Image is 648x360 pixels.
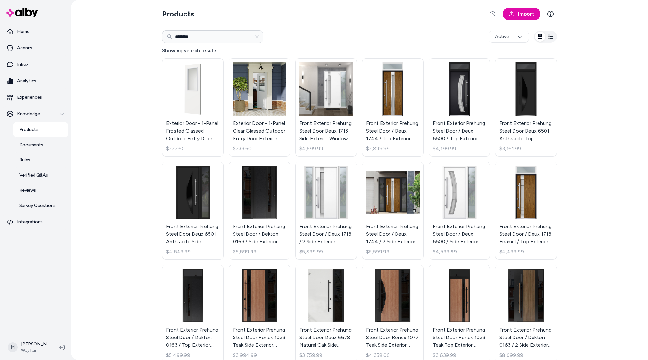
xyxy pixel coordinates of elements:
img: alby Logo [6,8,38,17]
p: Home [17,28,29,35]
a: Documents [13,137,68,152]
p: Integrations [17,219,43,225]
p: Knowledge [17,111,40,117]
p: Agents [17,45,32,51]
span: Import [518,10,534,18]
button: Active [489,31,529,43]
p: Documents [19,142,43,148]
p: [PERSON_NAME] [21,341,49,347]
p: Verified Q&As [19,172,48,178]
p: Analytics [17,78,36,84]
a: Front Exterior Prehung Steel Door Deux 6501 Anthracite Side Exterior Window Stainless Inserts Sin... [162,162,224,260]
a: Agents [3,40,68,56]
a: Front Exterior Prehung Steel Door / Deux 1713 Enamel / Top Exterior Window / Stainless Inserts Si... [495,162,557,260]
span: Wayfair [21,347,49,354]
a: Inbox [3,57,68,72]
p: Experiences [17,94,42,101]
a: Front Exterior Prehung Steel Door / Deux 1744 / Top Exterior Window / Stainless Inserts Single Mo... [362,58,424,157]
a: Front Exterior Prehung Steel Door / Deux 6500 / Side Exterior Window / Stainless Inserts Single M... [429,162,490,260]
a: Analytics [3,73,68,89]
p: Survey Questions [19,202,56,209]
a: Import [503,8,540,20]
a: Exterior Door - 1-Panel Clear Glassed Outdoor Entry Door Exterior Doors(Only Door Panel)Exterior ... [229,58,290,157]
p: Inbox [17,61,28,68]
a: Exterior Door - 1-Panel Frosted Glassed Outdoor Entry Door Exterior Doors(Only Door Panel)Exterio... [162,58,224,157]
a: Survey Questions [13,198,68,213]
a: Rules [13,152,68,168]
h4: Showing search results... [162,47,557,54]
a: Experiences [3,90,68,105]
a: Front Exterior Prehung Steel Door Deux 1713 Side Exterior Window Stainless Inserts Single Modern ... [295,58,357,157]
a: Front Exterior Prehung Steel Door / Deux 1713 / 2 Side Exterior Windows / Stainless Inserts Singl... [295,162,357,260]
a: Home [3,24,68,39]
p: Products [19,127,39,133]
a: Front Exterior Prehung Steel Door / Dekton 0163 / Side Exterior Window Sidelite / Entry Metal Mod... [229,162,290,260]
p: Rules [19,157,30,163]
button: M[PERSON_NAME]Wayfair [4,337,54,357]
a: Reviews [13,183,68,198]
h2: Products [162,9,194,19]
a: Front Exterior Prehung Steel Door / Deux 6500 / Top Exterior Window / Stainless Inserts Single Mo... [429,58,490,157]
a: Integrations [3,214,68,230]
a: Products [13,122,68,137]
a: Front Exterior Prehung Steel Door Deux 6501 Anthracite Top Exterior Window Stainless Inserts Sing... [495,58,557,157]
button: Knowledge [3,106,68,121]
a: Front Exterior Prehung Steel Door / Deux 1744 / 2 Side Exterior Windows / Stainless Inserts Singl... [362,162,424,260]
p: Reviews [19,187,36,194]
a: Verified Q&As [13,168,68,183]
span: M [8,342,18,352]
